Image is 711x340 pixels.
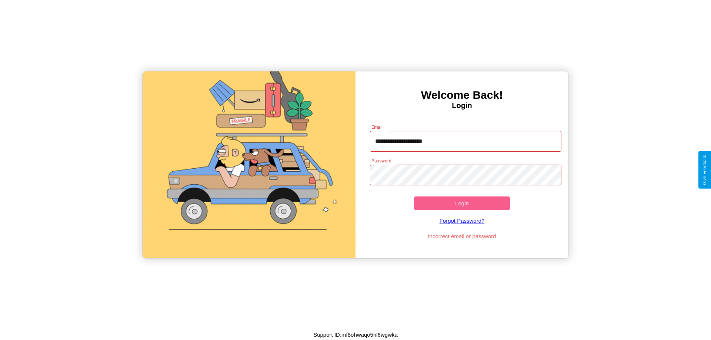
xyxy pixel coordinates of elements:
img: gif [143,71,355,258]
p: Incorrect email or password [366,231,558,241]
button: Login [414,196,510,210]
div: Give Feedback [702,155,707,185]
label: Email [371,124,383,130]
a: Forgot Password? [366,210,558,231]
label: Password [371,158,391,164]
p: Support ID: mf8ohwaqo5hl6wgwka [313,330,398,340]
h3: Welcome Back! [355,89,568,101]
h4: Login [355,101,568,110]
